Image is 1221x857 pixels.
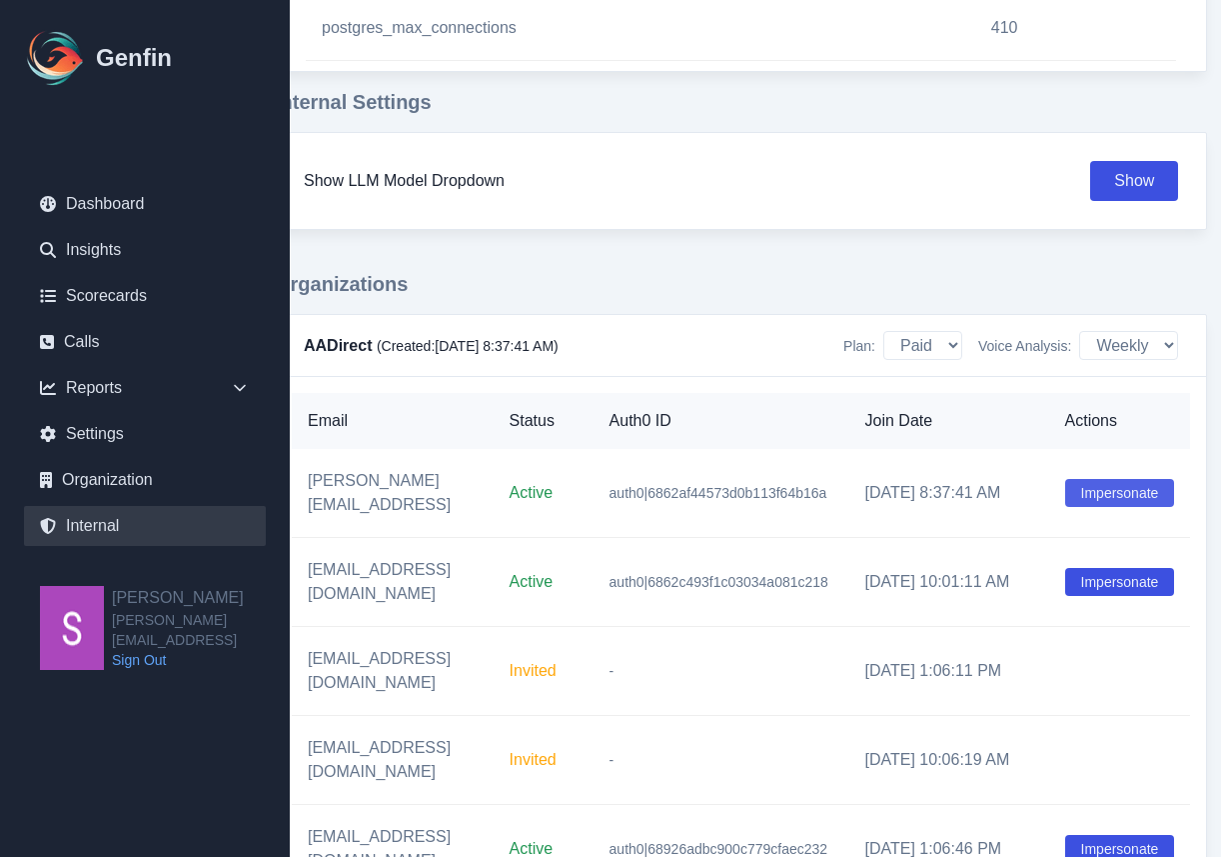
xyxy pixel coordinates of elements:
[275,88,1207,116] h3: Internal Settings
[843,336,875,356] span: Plan:
[24,230,266,270] a: Insights
[112,586,290,610] h2: [PERSON_NAME]
[510,662,557,679] span: Invited
[494,393,594,449] th: Status
[849,627,1049,716] td: [DATE] 1:06:11 PM
[24,368,266,408] div: Reports
[377,338,559,354] span: (Created: [DATE] 8:37:41 AM )
[24,460,266,500] a: Organization
[849,449,1049,538] td: [DATE] 8:37:41 AM
[610,841,828,857] span: auth0|68926adbc900c779cfaec232
[1065,568,1175,596] button: Impersonate
[292,393,494,449] th: Email
[510,573,554,590] span: Active
[594,393,849,449] th: Auth0 ID
[610,663,614,679] span: -
[849,393,1049,449] th: Join Date
[510,840,554,857] span: Active
[978,336,1071,356] span: Voice Analysis:
[292,538,494,627] td: [EMAIL_ADDRESS][DOMAIN_NAME]
[24,506,266,546] a: Internal
[24,414,266,454] a: Settings
[112,610,290,650] span: [PERSON_NAME][EMAIL_ADDRESS]
[510,751,557,768] span: Invited
[304,169,505,193] h3: Show LLM Model Dropdown
[1049,393,1191,449] th: Actions
[610,752,614,768] span: -
[610,485,827,501] span: auth0|6862af44573d0b113f64b16a
[40,586,104,670] img: Shane Wey
[24,184,266,224] a: Dashboard
[1090,161,1178,201] button: Show
[24,26,88,90] img: Logo
[849,716,1049,805] td: [DATE] 10:06:19 AM
[610,574,828,590] span: auth0|6862c493f1c03034a081c218
[292,627,494,716] td: [EMAIL_ADDRESS][DOMAIN_NAME]
[275,270,1207,298] h3: Organizations
[292,449,494,538] td: [PERSON_NAME][EMAIL_ADDRESS]
[96,42,172,74] h1: Genfin
[24,276,266,316] a: Scorecards
[304,334,559,358] h4: AADirect
[112,650,290,670] a: Sign Out
[510,484,554,501] span: Active
[292,716,494,805] td: [EMAIL_ADDRESS][DOMAIN_NAME]
[1065,479,1175,507] button: Impersonate
[24,322,266,362] a: Calls
[849,538,1049,627] td: [DATE] 10:01:11 AM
